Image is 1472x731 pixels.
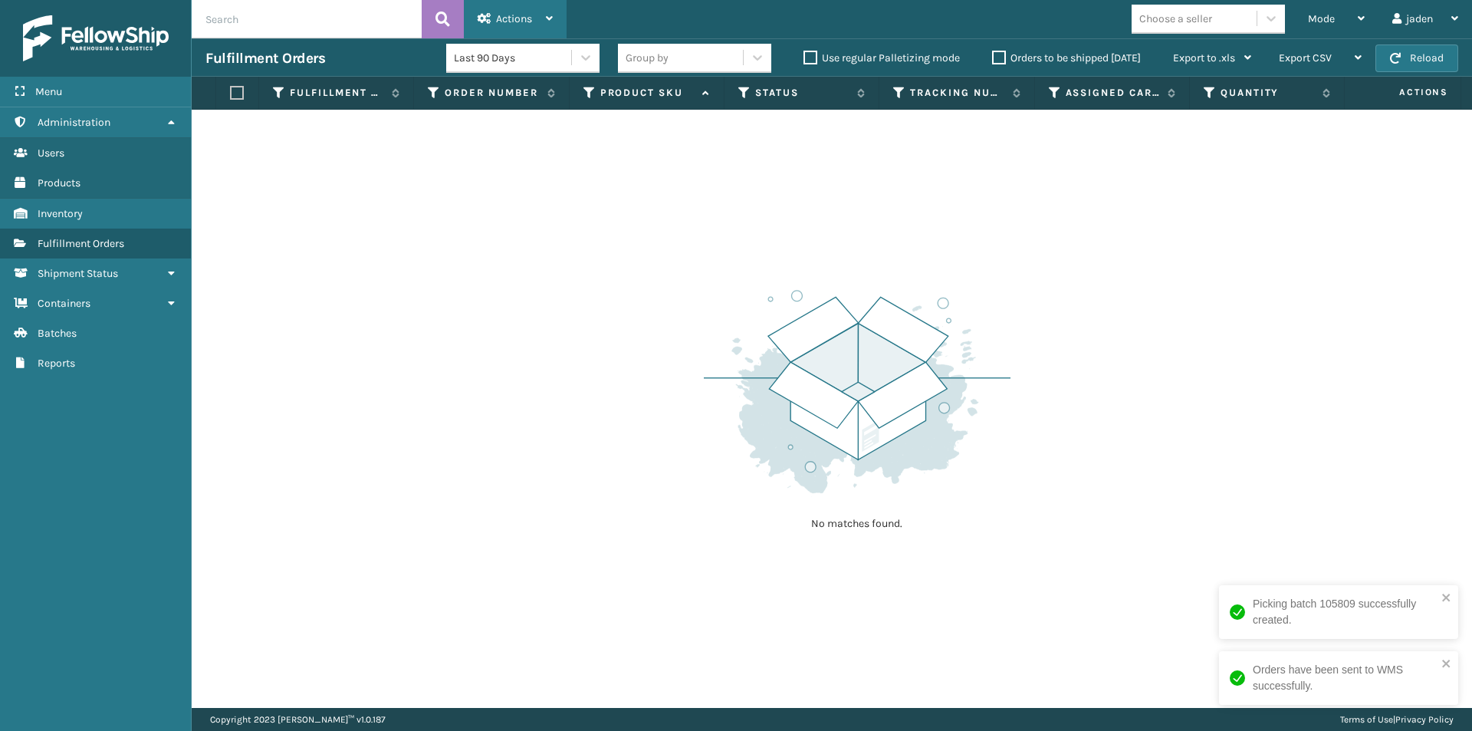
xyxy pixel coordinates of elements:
span: Mode [1308,12,1335,25]
div: Last 90 Days [454,50,573,66]
img: logo [23,15,169,61]
label: Assigned Carrier Service [1066,86,1160,100]
span: Containers [38,297,90,310]
label: Use regular Palletizing mode [803,51,960,64]
span: Inventory [38,207,83,220]
span: Actions [1349,80,1457,105]
div: Picking batch 105809 successfully created. [1253,596,1437,628]
span: Export to .xls [1173,51,1235,64]
span: Reports [38,357,75,370]
div: Orders have been sent to WMS successfully. [1253,662,1437,694]
label: Orders to be shipped [DATE] [992,51,1141,64]
div: Group by [626,50,669,66]
span: Fulfillment Orders [38,237,124,250]
button: close [1441,591,1452,606]
span: Actions [496,12,532,25]
h3: Fulfillment Orders [205,49,325,68]
span: Shipment Status [38,267,118,280]
span: Products [38,176,80,189]
span: Menu [35,85,62,98]
button: close [1441,657,1452,672]
label: Order Number [445,86,539,100]
span: Administration [38,116,110,129]
button: Reload [1375,44,1458,72]
label: Fulfillment Order Id [290,86,384,100]
span: Batches [38,327,77,340]
label: Product SKU [600,86,695,100]
label: Status [755,86,849,100]
label: Quantity [1221,86,1315,100]
label: Tracking Number [910,86,1004,100]
p: Copyright 2023 [PERSON_NAME]™ v 1.0.187 [210,708,386,731]
span: Export CSV [1279,51,1332,64]
span: Users [38,147,64,160]
div: Choose a seller [1139,11,1212,27]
